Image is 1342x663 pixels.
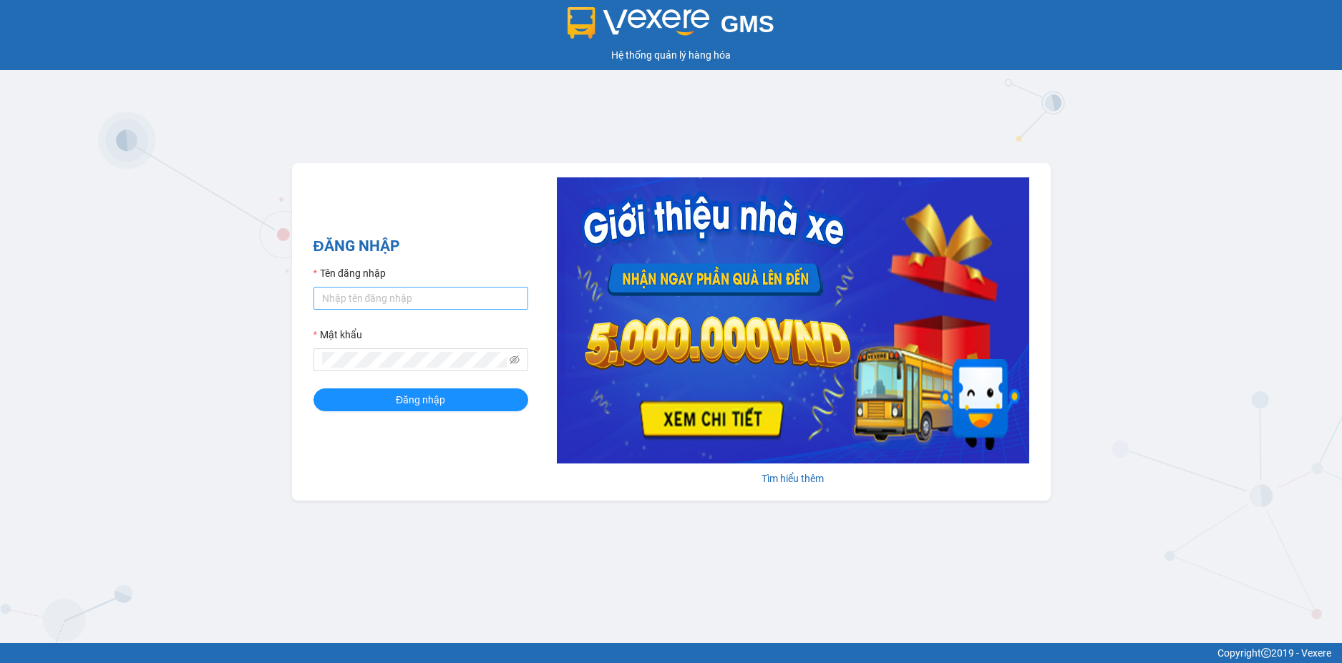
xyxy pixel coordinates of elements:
span: GMS [721,11,774,37]
h2: ĐĂNG NHẬP [313,235,528,258]
label: Tên đăng nhập [313,265,386,281]
label: Mật khẩu [313,327,362,343]
span: eye-invisible [510,355,520,365]
div: Copyright 2019 - Vexere [11,645,1331,661]
button: Đăng nhập [313,388,528,411]
a: GMS [568,21,774,33]
span: Đăng nhập [396,392,445,408]
span: copyright [1261,648,1271,658]
input: Mật khẩu [322,352,507,368]
div: Tìm hiểu thêm [557,471,1029,486]
img: logo 2 [568,7,709,39]
div: Hệ thống quản lý hàng hóa [4,47,1338,63]
input: Tên đăng nhập [313,287,528,310]
img: banner-0 [557,177,1029,463]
